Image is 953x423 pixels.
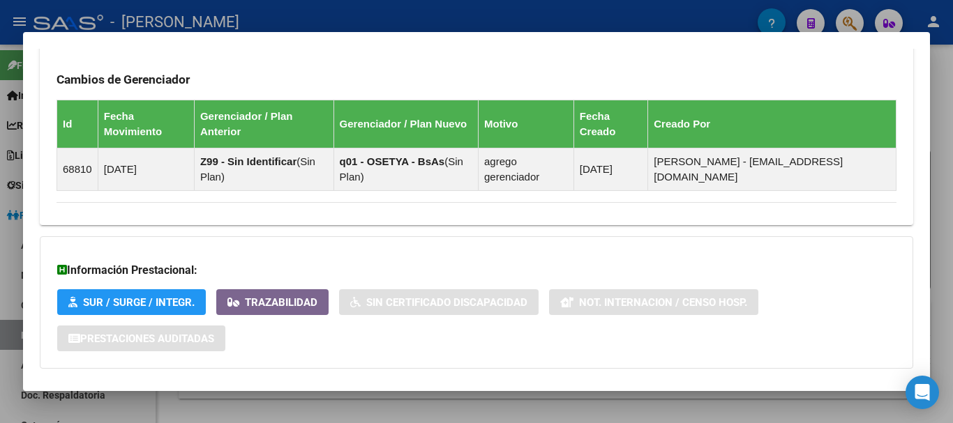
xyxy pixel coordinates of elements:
button: Prestaciones Auditadas [57,325,225,351]
button: Trazabilidad [216,289,329,315]
div: Open Intercom Messenger [906,376,939,409]
th: Motivo [479,100,574,148]
button: SUR / SURGE / INTEGR. [57,289,206,315]
td: 68810 [57,148,98,190]
td: agrego gerenciador [479,148,574,190]
th: Id [57,100,98,148]
h3: Información Prestacional: [57,262,896,279]
th: Fecha Movimiento [98,100,194,148]
strong: Z99 - Sin Identificar [200,155,297,167]
th: Gerenciador / Plan Anterior [194,100,333,148]
span: Prestaciones Auditadas [80,332,214,345]
strong: q01 - OSETYA - BsAs [340,155,445,167]
td: ( ) [333,148,478,190]
span: Sin Certificado Discapacidad [366,296,527,309]
span: SUR / SURGE / INTEGR. [83,296,195,309]
span: Sin Plan [200,155,315,183]
td: [DATE] [573,148,648,190]
button: Not. Internacion / Censo Hosp. [549,289,758,315]
td: [DATE] [98,148,194,190]
th: Gerenciador / Plan Nuevo [333,100,478,148]
th: Fecha Creado [573,100,648,148]
td: ( ) [194,148,333,190]
span: Not. Internacion / Censo Hosp. [579,296,747,309]
span: Trazabilidad [245,296,317,309]
button: Sin Certificado Discapacidad [339,289,539,315]
td: [PERSON_NAME] - [EMAIL_ADDRESS][DOMAIN_NAME] [648,148,896,190]
th: Creado Por [648,100,896,148]
h3: Cambios de Gerenciador [57,72,896,87]
span: Sin Plan [340,155,463,183]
